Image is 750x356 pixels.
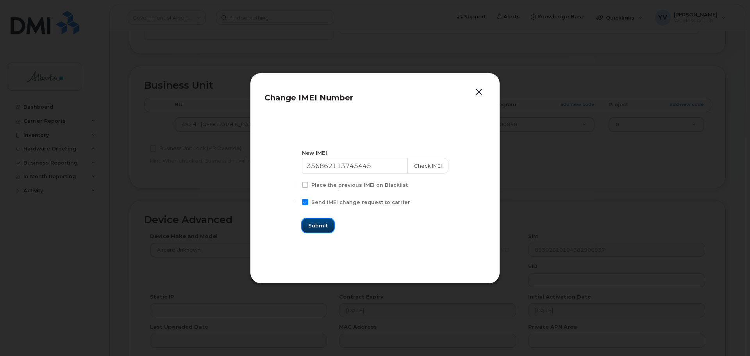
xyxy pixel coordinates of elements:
[293,199,296,203] input: Send IMEI change request to carrier
[311,182,408,188] span: Place the previous IMEI on Blacklist
[302,218,334,233] button: Submit
[264,93,353,102] span: Change IMEI Number
[311,199,410,205] span: Send IMEI change request to carrier
[407,158,448,174] button: Check IMEI
[308,222,328,229] span: Submit
[302,149,448,157] div: New IMEI
[293,182,296,186] input: Place the previous IMEI on Blacklist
